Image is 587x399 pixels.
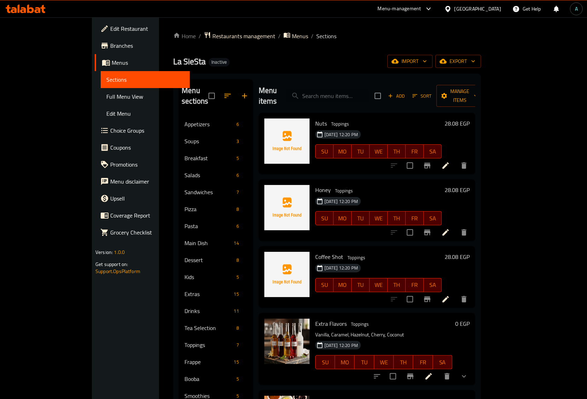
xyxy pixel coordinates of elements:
div: items [234,256,242,264]
span: WE [372,213,385,224]
div: items [231,307,242,315]
button: SU [315,355,335,369]
div: Kids5 [179,268,253,285]
div: Toppings7 [179,336,253,353]
div: items [234,171,242,179]
span: 1.0.0 [114,248,125,257]
button: delete [439,368,456,385]
span: Salads [184,171,234,179]
button: delete [456,157,472,174]
div: items [231,290,242,298]
button: export [435,55,481,68]
span: Appetizers [184,120,234,128]
span: TU [357,357,371,368]
span: Add item [385,91,408,102]
button: MO [334,144,352,158]
a: Sections [101,71,190,88]
span: Get support on: [95,260,128,269]
button: TH [388,144,406,158]
button: FR [406,144,424,158]
h2: Menu items [259,85,277,106]
div: Sandwiches [184,188,234,196]
button: SA [424,211,442,225]
button: show more [456,368,472,385]
a: Edit Menu [101,105,190,122]
h6: 0 EGP [455,319,470,329]
span: 5 [234,155,242,162]
span: Nuts [315,118,327,129]
a: Edit menu item [441,228,450,237]
span: Menus [292,32,308,40]
span: 5 [234,274,242,281]
span: Toppings [332,187,356,195]
span: WE [377,357,391,368]
span: Sections [106,75,184,84]
span: Sort [412,92,432,100]
button: Branch-specific-item [419,291,436,308]
span: 6 [234,172,242,179]
div: items [234,137,242,145]
svg: Show Choices [460,372,468,381]
div: items [234,222,242,230]
span: 3 [234,138,242,145]
a: Branches [95,37,190,54]
button: WE [370,144,388,158]
span: SU [318,146,331,157]
div: items [234,341,242,349]
button: SU [315,278,334,292]
span: Edit Menu [106,109,184,118]
div: Breakfast5 [179,150,253,167]
li: / [199,32,201,40]
button: TU [354,355,374,369]
div: Extras15 [179,285,253,302]
button: WE [370,278,388,292]
h6: 28.08 EGP [445,118,470,128]
span: Toppings [348,320,371,328]
a: Edit Restaurant [95,20,190,37]
button: delete [456,291,472,308]
span: Restaurants management [212,32,275,40]
span: import [393,57,427,66]
input: search [286,90,369,102]
span: TH [391,213,403,224]
span: TU [354,213,367,224]
span: Main Dish [184,239,231,247]
button: TH [388,211,406,225]
a: Coupons [95,139,190,156]
img: Nuts [264,118,310,164]
div: Kids [184,273,234,281]
button: SU [315,211,334,225]
button: SA [424,278,442,292]
span: Extra Flavors [315,318,347,329]
div: Menu-management [378,5,421,13]
div: Soups [184,137,234,145]
div: Drinks11 [179,302,253,319]
a: Grocery Checklist [95,224,190,241]
span: Coffee Shot [315,251,343,262]
span: Sort sections [219,87,236,104]
a: Menus [283,31,308,41]
span: Grocery Checklist [110,228,184,237]
a: Coverage Report [95,207,190,224]
span: Select to update [403,292,417,307]
span: Booba [184,375,234,383]
div: Booba5 [179,370,253,387]
span: 6 [234,223,242,230]
span: 15 [231,291,242,297]
button: sort-choices [369,368,386,385]
button: Branch-specific-item [419,157,436,174]
p: Vanilla, Caramel, Hazelnut, Cherry, Coconut [315,330,452,339]
button: TH [394,355,413,369]
div: Soups3 [179,133,253,150]
div: items [234,154,242,162]
span: 7 [234,342,242,348]
span: Sections [316,32,336,40]
button: MO [335,355,354,369]
button: Branch-specific-item [402,368,419,385]
span: Drinks [184,307,231,315]
span: FR [409,213,421,224]
button: Sort [411,91,434,102]
span: Promotions [110,160,184,169]
div: Pizza8 [179,201,253,218]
